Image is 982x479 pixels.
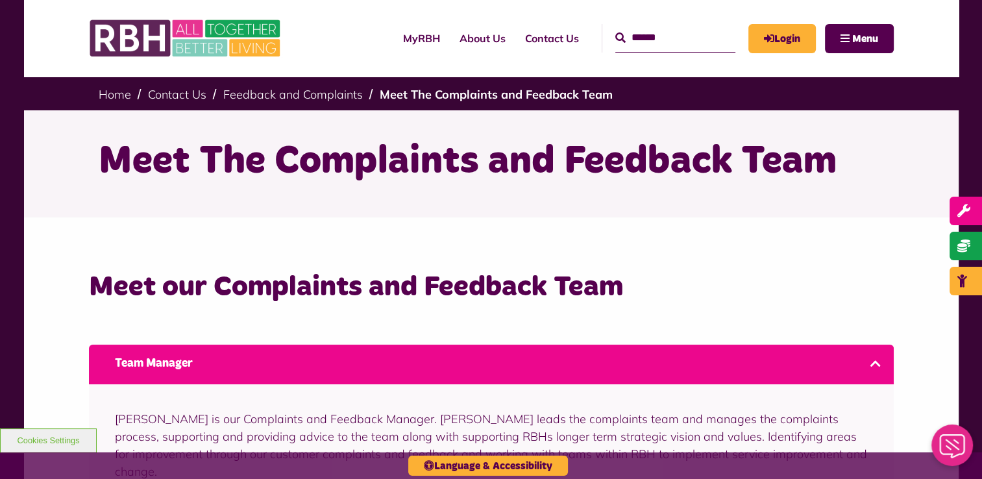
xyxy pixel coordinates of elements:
[450,21,515,56] a: About Us
[99,136,884,187] h1: Meet The Complaints and Feedback Team
[89,13,284,64] img: RBH
[408,456,568,476] button: Language & Accessibility
[89,269,894,306] h3: Meet our Complaints and Feedback Team
[515,21,589,56] a: Contact Us
[380,87,613,102] a: Meet The Complaints and Feedback Team
[748,24,816,53] a: MyRBH
[852,34,878,44] span: Menu
[99,87,131,102] a: Home
[393,21,450,56] a: MyRBH
[223,87,363,102] a: Feedback and Complaints
[148,87,206,102] a: Contact Us
[924,421,982,479] iframe: Netcall Web Assistant for live chat
[825,24,894,53] button: Navigation
[615,24,735,52] input: Search
[89,345,894,384] a: Team Manager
